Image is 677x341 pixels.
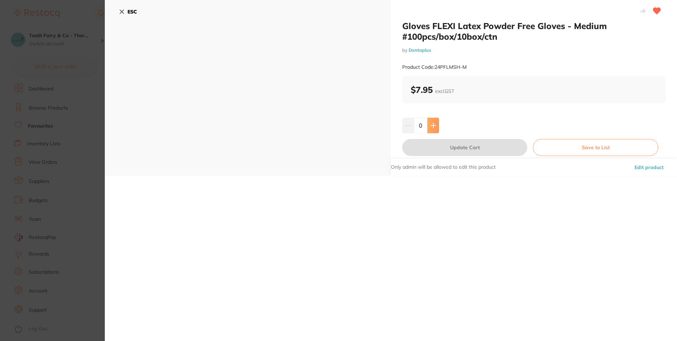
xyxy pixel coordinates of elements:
small: Product Code: 24PFLMSH-M [402,64,467,70]
a: Dentaplus [409,47,431,53]
button: Update Cart [402,139,527,156]
p: Only admin will be allowed to edit this product [391,164,496,171]
b: $7.95 [411,84,454,95]
b: ESC [127,9,137,15]
span: excl. GST [435,88,454,94]
button: ESC [119,6,137,18]
h2: Gloves FLEXI Latex Powder Free Gloves - Medium #100pcs/box/10box/ctn [402,21,666,42]
small: by [402,47,666,53]
button: Save to List [533,139,658,156]
button: Edit product [632,159,666,176]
